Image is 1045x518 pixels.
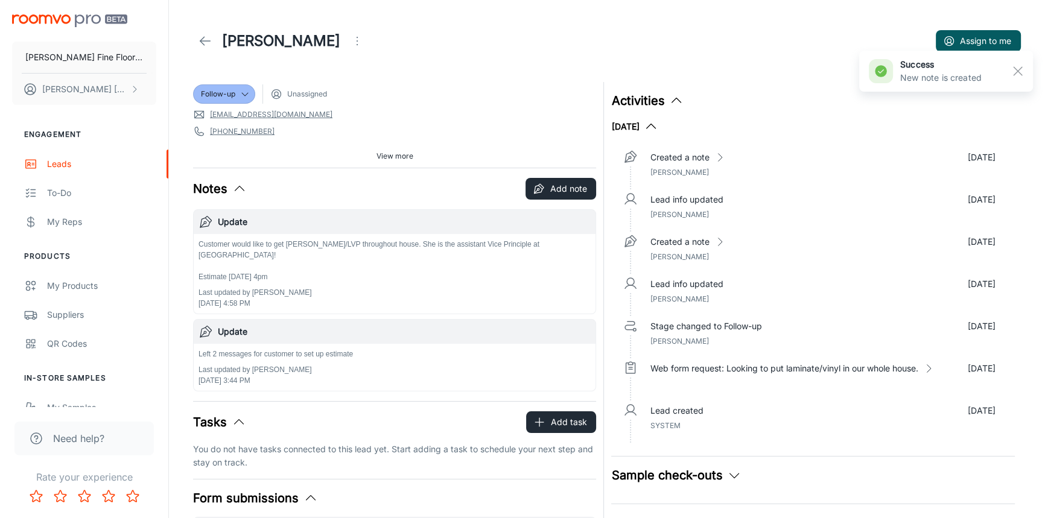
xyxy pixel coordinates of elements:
[48,484,72,508] button: Rate 2 star
[12,74,156,105] button: [PERSON_NAME] [PERSON_NAME]
[24,484,48,508] button: Rate 1 star
[199,287,591,298] p: Last updated by [PERSON_NAME]
[936,30,1021,52] button: Assign to me
[199,375,353,386] p: [DATE] 3:44 PM
[968,404,996,417] p: [DATE]
[968,235,996,248] p: [DATE]
[650,336,708,346] span: [PERSON_NAME]
[650,294,708,303] span: [PERSON_NAME]
[900,58,982,71] h6: success
[376,151,413,162] span: View more
[199,239,591,282] p: Customer would like to get [PERSON_NAME]/LVP throughout house. She is the assistant Vice Principl...
[53,431,104,446] span: Need help?
[287,89,327,99] span: Unassigned
[210,109,332,120] a: [EMAIL_ADDRESS][DOMAIN_NAME]
[968,277,996,291] p: [DATE]
[611,466,742,484] button: Sample check-outs
[650,277,723,291] p: Lead info updated
[47,186,156,200] div: To-do
[650,151,709,164] p: Created a note
[12,42,156,73] button: [PERSON_NAME] Fine Floors, Inc
[121,484,145,508] button: Rate 5 star
[194,320,596,391] button: UpdateLeft 2 messages for customer to set up estimateLast updated by [PERSON_NAME][DATE] 3:44 PM
[72,484,97,508] button: Rate 3 star
[900,71,982,84] p: New note is created
[650,168,708,177] span: [PERSON_NAME]
[650,235,709,248] p: Created a note
[968,362,996,375] p: [DATE]
[199,364,353,375] p: Last updated by [PERSON_NAME]
[42,83,127,96] p: [PERSON_NAME] [PERSON_NAME]
[193,84,255,104] div: Follow-up
[222,30,340,52] h1: [PERSON_NAME]
[25,51,143,64] p: [PERSON_NAME] Fine Floors, Inc
[611,119,658,134] button: [DATE]
[650,193,723,206] p: Lead info updated
[650,320,761,333] p: Stage changed to Follow-up
[199,298,591,309] p: [DATE] 4:58 PM
[47,308,156,321] div: Suppliers
[372,147,418,165] button: View more
[968,193,996,206] p: [DATE]
[968,320,996,333] p: [DATE]
[650,252,708,261] span: [PERSON_NAME]
[345,29,369,53] button: Open menu
[526,411,596,433] button: Add task
[193,489,318,507] button: Form submissions
[12,14,127,27] img: Roomvo PRO Beta
[650,210,708,219] span: [PERSON_NAME]
[650,404,703,417] p: Lead created
[218,325,591,338] h6: Update
[193,443,596,469] p: You do not have tasks connected to this lead yet. Start adding a task to schedule your next step ...
[47,401,156,414] div: My Samples
[968,151,996,164] p: [DATE]
[650,362,918,375] p: Web form request: Looking to put laminate/vinyl in our whole house.
[210,126,275,137] a: [PHONE_NUMBER]
[218,215,591,229] h6: Update
[47,337,156,350] div: QR Codes
[193,413,246,431] button: Tasks
[194,210,596,314] button: UpdateCustomer would like to get [PERSON_NAME]/LVP throughout house. She is the assistant Vice Pr...
[47,157,156,171] div: Leads
[526,178,596,200] button: Add note
[193,180,247,198] button: Notes
[199,349,353,359] p: Left 2 messages for customer to set up estimate
[47,215,156,229] div: My Reps
[47,279,156,292] div: My Products
[611,92,684,110] button: Activities
[650,421,680,430] span: System
[201,89,235,99] span: Follow-up
[10,470,159,484] p: Rate your experience
[97,484,121,508] button: Rate 4 star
